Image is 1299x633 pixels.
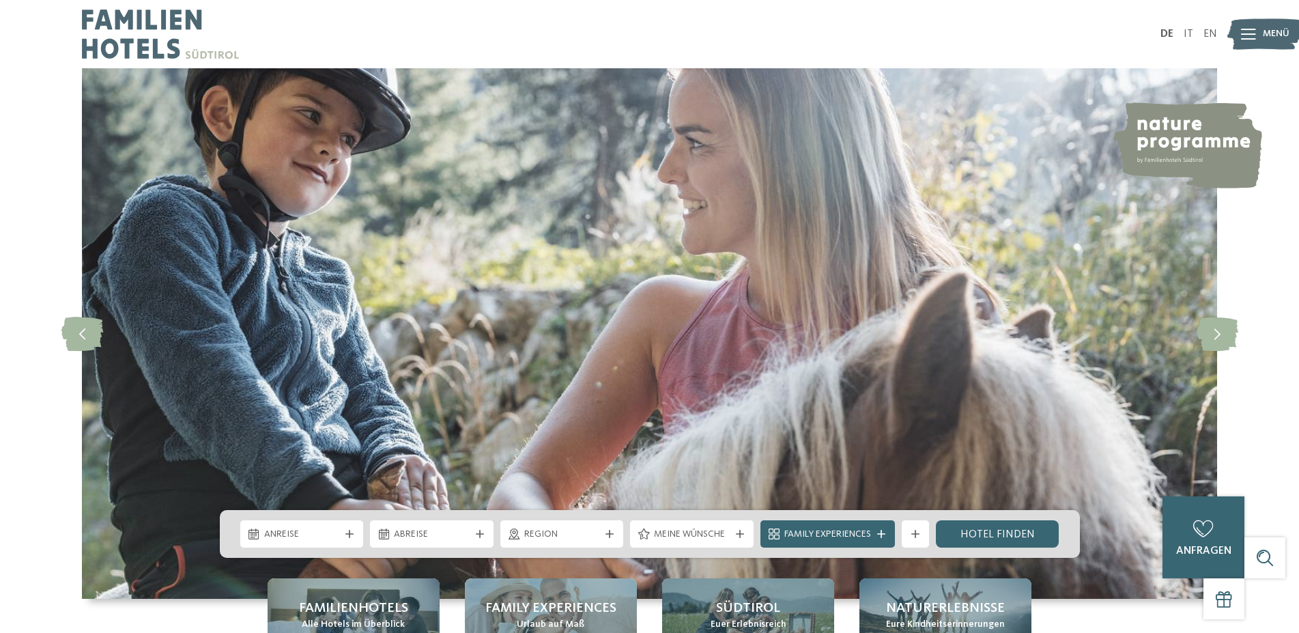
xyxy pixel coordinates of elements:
span: Region [524,528,600,541]
img: Familienhotels Südtirol: The happy family places [82,68,1217,599]
span: Südtirol [716,599,780,618]
a: IT [1184,29,1193,40]
span: Family Experiences [485,599,616,618]
span: Menü [1263,27,1289,41]
a: EN [1203,29,1217,40]
span: Alle Hotels im Überblick [302,618,405,632]
span: Urlaub auf Maß [517,618,584,632]
a: anfragen [1162,496,1244,578]
span: Naturerlebnisse [886,599,1005,618]
span: Eure Kindheitserinnerungen [886,618,1005,632]
a: DE [1160,29,1173,40]
img: nature programme by Familienhotels Südtirol [1112,102,1262,188]
span: Family Experiences [784,528,871,541]
span: Euer Erlebnisreich [711,618,786,632]
span: Meine Wünsche [654,528,730,541]
span: anfragen [1176,546,1231,557]
span: Familienhotels [299,599,408,618]
a: Hotel finden [936,520,1059,548]
span: Anreise [264,528,340,541]
span: Abreise [394,528,470,541]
